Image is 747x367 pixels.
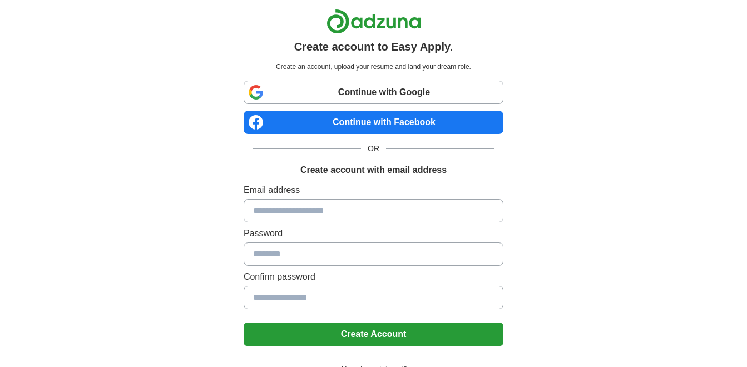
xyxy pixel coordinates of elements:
label: Password [244,227,503,240]
label: Email address [244,183,503,197]
a: Continue with Facebook [244,111,503,134]
h1: Create account to Easy Apply. [294,38,453,55]
button: Create Account [244,323,503,346]
span: OR [361,143,386,155]
h1: Create account with email address [300,163,447,177]
a: Continue with Google [244,81,503,104]
label: Confirm password [244,270,503,284]
img: Adzuna logo [326,9,421,34]
p: Create an account, upload your resume and land your dream role. [246,62,501,72]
